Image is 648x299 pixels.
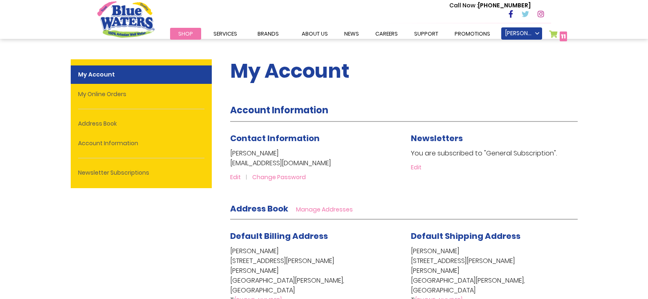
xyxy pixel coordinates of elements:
[449,1,531,10] p: [PHONE_NUMBER]
[501,27,542,40] a: [PERSON_NAME]
[411,230,520,242] span: Default Shipping Address
[230,104,328,117] strong: Account Information
[411,133,463,144] span: Newsletters
[71,85,212,103] a: My Online Orders
[252,173,306,181] a: Change Password
[411,148,578,158] p: You are subscribed to "General Subscription".
[230,57,350,85] span: My Account
[549,30,567,42] a: 11
[294,28,336,40] a: about us
[296,205,353,214] a: Manage Addresses
[230,133,320,144] span: Contact Information
[71,65,212,84] strong: My Account
[97,1,155,37] a: store logo
[446,28,498,40] a: Promotions
[230,148,397,168] p: [PERSON_NAME] [EMAIL_ADDRESS][DOMAIN_NAME]
[367,28,406,40] a: careers
[258,30,279,38] span: Brands
[230,230,328,242] span: Default Billing Address
[230,173,251,181] a: Edit
[336,28,367,40] a: News
[178,30,193,38] span: Shop
[71,164,212,182] a: Newsletter Subscriptions
[230,173,241,181] span: Edit
[230,203,288,214] strong: Address Book
[71,134,212,153] a: Account Information
[411,163,422,171] a: Edit
[71,115,212,133] a: Address Book
[561,32,566,40] span: 11
[213,30,237,38] span: Services
[449,1,478,9] span: Call Now :
[406,28,446,40] a: support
